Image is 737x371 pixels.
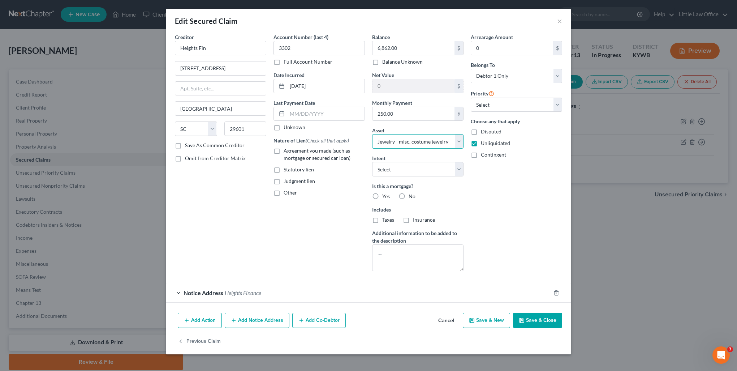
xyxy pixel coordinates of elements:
[372,127,384,133] span: Asset
[372,79,454,93] input: 0.00
[471,62,495,68] span: Belongs To
[284,178,315,184] span: Judgment lien
[175,102,266,115] input: Enter city...
[284,124,305,131] label: Unknown
[273,41,365,55] input: XXXX
[481,152,506,158] span: Contingent
[372,99,412,107] label: Monthly Payment
[273,71,305,79] label: Date Incurred
[372,41,454,55] input: 0.00
[175,41,266,55] input: Search creditor by name...
[185,155,246,161] span: Omit from Creditor Matrix
[284,58,332,65] label: Full Account Number
[224,121,267,136] input: Enter zip...
[372,33,390,41] label: Balance
[481,140,510,146] span: Unliquidated
[372,71,394,79] label: Net Value
[413,217,435,223] span: Insurance
[175,82,266,95] input: Apt, Suite, etc...
[273,99,315,107] label: Last Payment Date
[471,41,553,55] input: 0.00
[225,289,261,296] span: Heights Finance
[454,41,463,55] div: $
[175,16,237,26] div: Edit Secured Claim
[432,314,460,328] button: Cancel
[284,148,350,161] span: Agreement you made (such as mortgage or secured car loan)
[409,193,415,199] span: No
[382,217,394,223] span: Taxes
[284,166,314,172] span: Statutory lien
[372,229,464,244] label: Additional information to be added to the description
[557,17,562,25] button: ×
[178,334,221,349] button: Previous Claim
[178,313,222,328] button: Add Action
[284,189,297,196] span: Other
[712,346,730,364] iframe: Intercom live chat
[372,107,454,121] input: 0.00
[225,313,289,328] button: Add Notice Address
[382,58,423,65] label: Balance Unknown
[553,41,562,55] div: $
[463,313,510,328] button: Save & New
[175,34,194,40] span: Creditor
[273,33,328,41] label: Account Number (last 4)
[471,118,562,125] label: Choose any that apply
[287,107,365,121] input: MM/DD/YYYY
[372,154,385,162] label: Intent
[306,137,349,144] span: (Check all that apply)
[292,313,346,328] button: Add Co-Debtor
[727,346,733,352] span: 3
[184,289,223,296] span: Notice Address
[175,61,266,75] input: Enter address...
[454,107,463,121] div: $
[471,89,494,98] label: Priority
[481,128,501,135] span: Disputed
[471,33,513,41] label: Arrearage Amount
[372,182,464,190] label: Is this a mortgage?
[382,193,390,199] span: Yes
[513,313,562,328] button: Save & Close
[454,79,463,93] div: $
[287,79,365,93] input: MM/DD/YYYY
[372,206,464,213] label: Includes
[185,142,245,149] label: Save As Common Creditor
[273,137,349,144] label: Nature of Lien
